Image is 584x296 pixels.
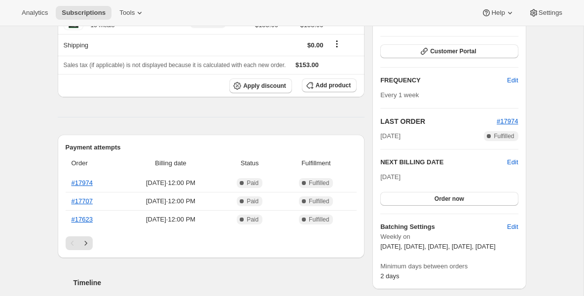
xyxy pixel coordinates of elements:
span: Settings [539,9,562,17]
button: Analytics [16,6,54,20]
h2: Payment attempts [66,143,357,152]
span: Edit [507,75,518,85]
button: Edit [507,157,518,167]
h2: LAST ORDER [380,116,497,126]
span: Help [491,9,505,17]
span: [DATE] · 12:00 PM [123,196,218,206]
span: Tools [119,9,135,17]
h2: Timeline [73,278,365,288]
span: $0.00 [307,41,324,49]
span: Weekly on [380,232,518,242]
button: Help [475,6,520,20]
span: Edit [507,222,518,232]
span: Every 1 week [380,91,419,99]
button: Shipping actions [329,38,345,49]
button: Customer Portal [380,44,518,58]
span: Paid [247,216,258,223]
span: [DATE] · 12:00 PM [123,215,218,224]
span: 2 days [380,272,399,280]
th: Order [66,152,121,174]
a: #17974 [72,179,93,186]
button: Next [79,236,93,250]
span: [DATE], [DATE], [DATE], [DATE], [DATE] [380,243,496,250]
span: Subscriptions [62,9,106,17]
nav: Pagination [66,236,357,250]
h2: NEXT BILLING DATE [380,157,507,167]
span: Add product [316,81,351,89]
span: [DATE] · 12:00 PM [123,178,218,188]
span: $153.00 [295,61,319,69]
span: Fulfilled [494,132,514,140]
button: Subscriptions [56,6,111,20]
span: Paid [247,197,258,205]
span: Fulfilled [309,197,329,205]
span: Customer Portal [430,47,476,55]
button: Add product [302,78,357,92]
span: Apply discount [243,82,286,90]
span: Sales tax (if applicable) is not displayed because it is calculated with each new order. [64,62,286,69]
button: #17974 [497,116,518,126]
span: Fulfilled [309,179,329,187]
span: Status [224,158,275,168]
th: Shipping [58,34,164,56]
span: Paid [247,179,258,187]
button: Settings [523,6,568,20]
button: Tools [113,6,150,20]
button: Apply discount [229,78,292,93]
h2: FREQUENCY [380,75,507,85]
span: [DATE] [380,131,401,141]
button: Edit [501,73,524,88]
span: Fulfillment [281,158,351,168]
span: Fulfilled [309,216,329,223]
span: [DATE] [380,173,401,181]
h6: Batching Settings [380,222,507,232]
span: Analytics [22,9,48,17]
span: Order now [435,195,464,203]
span: Minimum days between orders [380,261,518,271]
a: #17707 [72,197,93,205]
button: Order now [380,192,518,206]
button: Edit [501,219,524,235]
span: Billing date [123,158,218,168]
a: #17974 [497,117,518,125]
a: #17623 [72,216,93,223]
